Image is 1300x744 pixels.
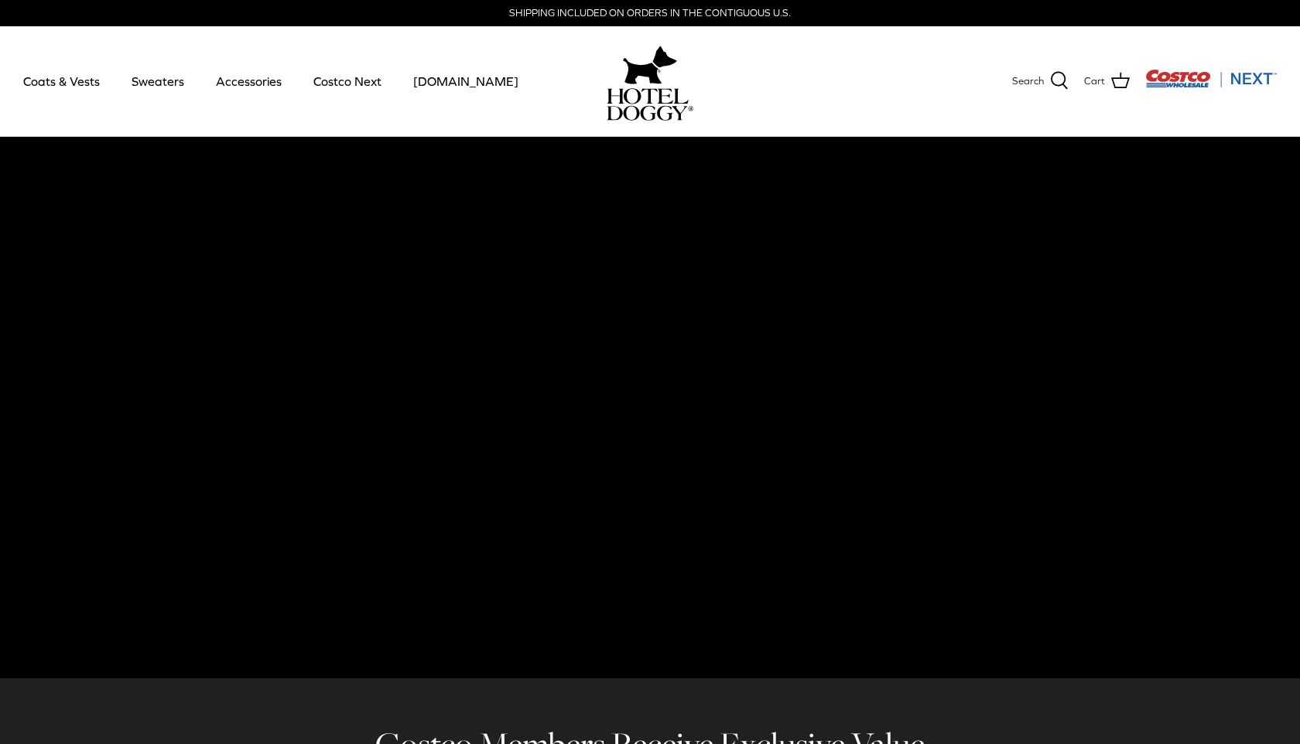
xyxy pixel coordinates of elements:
a: Coats & Vests [9,55,114,108]
a: Accessories [202,55,296,108]
img: Costco Next [1145,69,1277,88]
a: hoteldoggy.com hoteldoggycom [607,42,693,121]
a: Sweaters [118,55,198,108]
a: Costco Next [299,55,395,108]
a: [DOMAIN_NAME] [399,55,532,108]
a: Visit Costco Next [1145,79,1277,90]
img: hoteldoggycom [607,88,693,121]
a: Search [1012,71,1069,91]
a: Cart [1084,71,1130,91]
img: hoteldoggy.com [623,42,677,88]
span: Search [1012,73,1044,90]
span: Cart [1084,73,1105,90]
